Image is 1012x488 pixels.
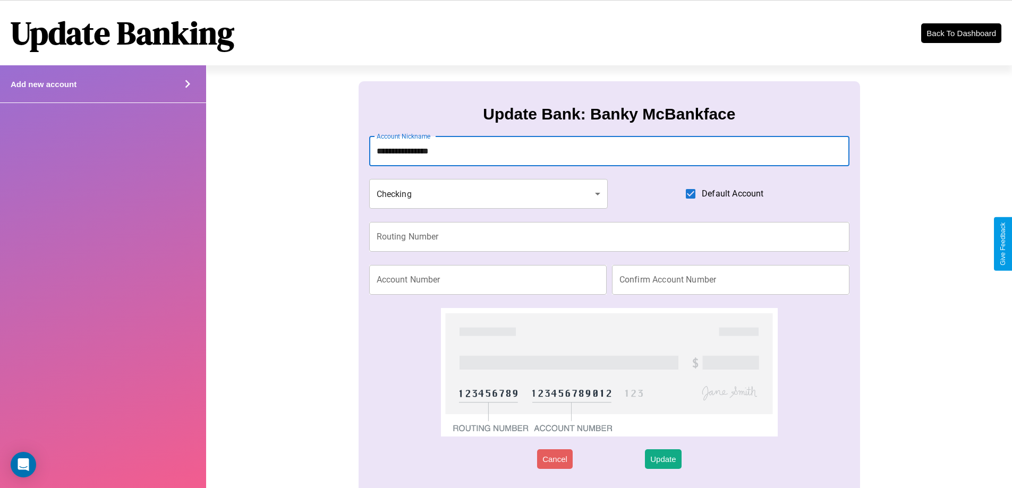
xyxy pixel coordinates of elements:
button: Update [645,449,681,469]
div: Give Feedback [999,222,1007,266]
h4: Add new account [11,80,76,89]
img: check [441,308,777,436]
h1: Update Banking [11,11,234,55]
div: Open Intercom Messenger [11,452,36,477]
span: Default Account [702,187,763,200]
button: Back To Dashboard [921,23,1001,43]
button: Cancel [537,449,573,469]
label: Account Nickname [377,132,431,141]
div: Checking [369,179,608,209]
h3: Update Bank: Banky McBankface [483,105,735,123]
